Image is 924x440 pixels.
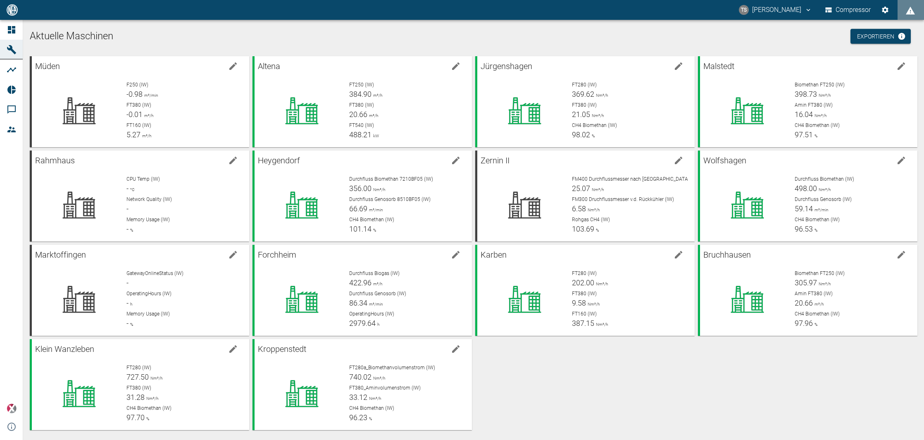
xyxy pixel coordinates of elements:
[126,299,129,307] span: -
[572,225,594,233] span: 103.69
[795,204,813,213] span: 59.14
[448,152,464,169] button: edit machine
[594,322,608,327] span: Nm³/h
[367,302,383,306] span: m³/min
[813,228,817,232] span: %
[349,90,372,98] span: 384.90
[30,30,917,43] h1: Aktuelle Maschinen
[126,217,170,222] span: Memory Usage (IW)
[126,270,183,276] span: GatewayOnlineStatus (IW)
[258,61,280,71] span: Altena
[225,152,241,169] button: edit machine
[372,93,382,98] span: m³/h
[349,196,431,202] span: Durchfluss Genosorb 8510BF05 (IW)
[129,322,133,327] span: %
[813,322,817,327] span: %
[670,152,687,169] button: edit machine
[795,184,817,193] span: 498.00
[703,250,751,260] span: Bruchhausen
[572,176,700,182] span: FM400 Durchflussmesser nach [GEOGRAPHIC_DATA] (IW)
[126,385,151,391] span: FT380 (IW)
[126,122,151,128] span: FT160 (IW)
[795,82,845,88] span: Biomethan FT250 (IW)
[898,32,906,41] svg: Jetzt mit HF Export
[349,278,372,287] span: 422.96
[448,58,464,74] button: edit machine
[349,204,367,213] span: 66.69
[258,250,296,260] span: Forchheim
[30,151,249,242] a: Rahmhausedit machineCPU Temp (IW)-°CNetwork Quality (IW)-Memory Usage (IW)-%
[252,56,472,147] a: Altenaedit machineFT250 (IW)384.90m³/hFT380 (IW)20.66m³/hFT540 (IW)488.21kW
[475,56,695,147] a: Jürgenshagenedit machineFT280 (IW)369.62Nm³/hFT380 (IW)21.05Nm³/hCH4 Biomethan (IW)98.02%
[572,82,597,88] span: FT280 (IW)
[670,246,687,263] button: edit machine
[795,291,833,297] span: Amin FT380 (IW)
[594,93,608,98] span: Nm³/h
[817,187,831,192] span: Nm³/h
[813,134,817,138] span: %
[225,341,241,357] button: edit machine
[795,311,840,317] span: CH4 Biomethan (IW)
[893,58,910,74] button: edit machine
[594,282,608,286] span: Nm³/h
[349,184,372,193] span: 356.00
[252,151,472,242] a: Heygendorfedit machineDurchfluss Biomethan 7210BF05 (IW)356.00Nm³/hDurchfluss Genosorb 8510BF05 (...
[349,385,421,391] span: FT380_Aminvolumenstrom (IW)
[795,270,845,276] span: Biomethan FT250 (IW)
[481,61,532,71] span: Jürgenshagen
[126,130,141,139] span: 5.27
[35,61,60,71] span: Müden
[349,176,433,182] span: Durchfluss Biomethan 7210BF05 (IW)
[145,416,149,421] span: %
[349,365,435,371] span: FT280a_Biomethanvolumenstrom (IW)
[141,134,151,138] span: m³/h
[126,373,149,381] span: 727.50
[372,228,376,232] span: %
[367,416,372,421] span: %
[572,270,597,276] span: FT280 (IW)
[572,110,590,119] span: 21.05
[795,110,813,119] span: 16.04
[795,225,813,233] span: 96.53
[126,225,129,233] span: -
[372,134,379,138] span: kW
[349,217,394,222] span: CH4 Biomethan (IW)
[738,2,813,17] button: timo.streitbuerger@arcanum-energy.de
[698,56,917,147] a: Malstedtedit machineBiomethan FT250 (IW)398.73Nm³/hAmin FT380 (IW)16.04Nm³/hCH4 Biomethan (IW)97.51%
[594,228,599,232] span: %
[878,2,893,17] button: Einstellungen
[572,299,586,307] span: 9.58
[126,102,151,108] span: FT380 (IW)
[126,319,129,328] span: -
[126,291,171,297] span: OperatingHours (IW)
[349,393,367,402] span: 33.12
[349,270,400,276] span: Durchfluss Biogas (IW)
[349,291,406,297] span: Durchfluss Genosorb (IW)
[126,82,148,88] span: F250 (IW)
[448,246,464,263] button: edit machine
[126,176,160,182] span: CPU Temp (IW)
[572,184,590,193] span: 25.07
[30,245,249,336] a: Marktoffingenedit machineGatewayOnlineStatus (IW)-OperatingHours (IW)-hMemory Usage (IW)-%
[126,405,171,411] span: CH4 Biomethan (IW)
[795,176,854,182] span: Durchfluss Biomethan (IW)
[813,113,826,118] span: Nm³/h
[813,208,829,212] span: m³/min
[481,155,510,165] span: Zernin II
[7,404,17,414] img: Xplore Logo
[367,396,381,401] span: Nm³/h
[481,250,507,260] span: Karben
[795,278,817,287] span: 305.97
[590,187,604,192] span: Nm³/h
[572,319,594,328] span: 387.15
[349,122,374,128] span: FT540 (IW)
[703,61,734,71] span: Malstedt
[795,299,813,307] span: 20.66
[349,405,394,411] span: CH4 Biomethan (IW)
[35,155,75,165] span: Rahmhaus
[739,5,749,15] div: TS
[572,196,674,202] span: FM300 Druchflussmesser v.d. Rückkühler (IW)
[817,93,831,98] span: Nm³/h
[35,250,86,260] span: Marktoffingen
[349,110,367,119] span: 20.66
